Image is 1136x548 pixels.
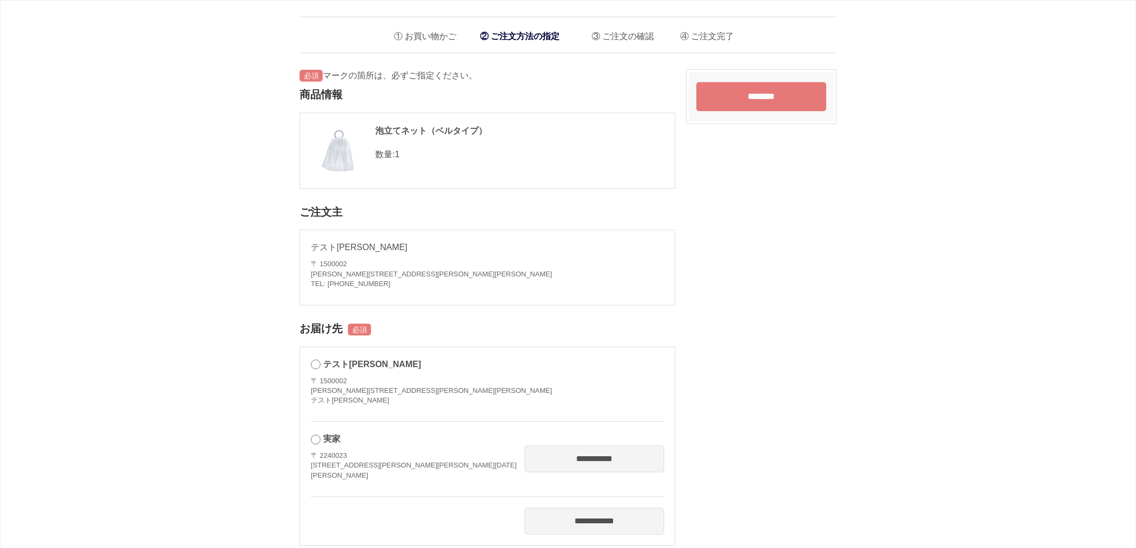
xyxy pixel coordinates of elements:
p: テスト[PERSON_NAME] [311,241,664,254]
span: 1 [395,150,399,159]
div: 泡立てネット（ベルタイプ） [311,124,664,138]
h2: 商品情報 [300,82,675,107]
address: 〒 2240023 [STREET_ADDRESS][PERSON_NAME][PERSON_NAME][DATE] [PERSON_NAME] [311,451,516,480]
address: 〒 1500002 [PERSON_NAME][STREET_ADDRESS][PERSON_NAME][PERSON_NAME] TEL: [PHONE_NUMBER] [311,259,664,289]
address: 〒 1500002 [PERSON_NAME][STREET_ADDRESS][PERSON_NAME][PERSON_NAME] テスト[PERSON_NAME] [311,376,552,406]
li: ご注文の確認 [584,23,654,45]
p: 数量: [311,148,664,161]
li: ご注文方法の指定 [475,25,565,47]
li: ご注文完了 [672,23,734,45]
p: マークの箇所は、必ずご指定ください。 [300,69,675,82]
span: 実家 [323,434,340,443]
h2: ご注文主 [300,200,675,225]
li: お買い物かご [386,23,456,45]
span: テスト[PERSON_NAME] [323,360,421,369]
h2: お届け先 [300,316,675,341]
img: 001791.jpg [311,124,365,178]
